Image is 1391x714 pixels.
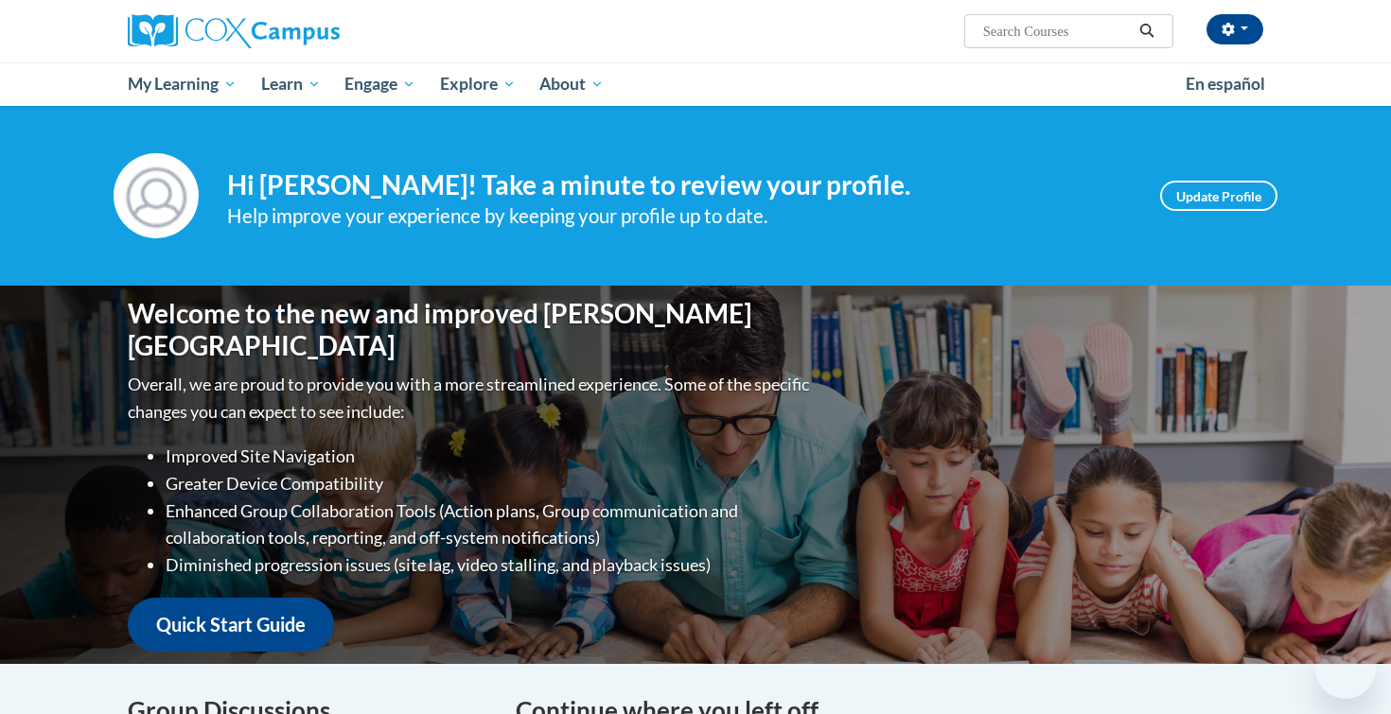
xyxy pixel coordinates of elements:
[128,14,340,48] img: Cox Campus
[166,470,814,497] li: Greater Device Compatibility
[428,62,528,106] a: Explore
[114,153,199,238] img: Profile Image
[539,73,604,96] span: About
[332,62,428,106] a: Engage
[1173,64,1277,104] a: En español
[528,62,617,106] a: About
[166,443,814,470] li: Improved Site Navigation
[115,62,249,106] a: My Learning
[261,73,321,96] span: Learn
[1160,181,1277,211] a: Update Profile
[981,20,1133,43] input: Search Courses
[249,62,333,106] a: Learn
[99,62,1292,106] div: Main menu
[128,14,487,48] a: Cox Campus
[344,73,415,96] span: Engage
[128,298,814,361] h1: Welcome to the new and improved [PERSON_NAME][GEOGRAPHIC_DATA]
[227,200,1132,232] div: Help improve your experience by keeping your profile up to date.
[166,497,814,552] li: Enhanced Group Collaboration Tools (Action plans, Group communication and collaboration tools, re...
[1315,638,1376,699] iframe: Button to launch messaging window
[166,551,814,579] li: Diminished progression issues (site lag, video stalling, and playback issues)
[128,73,237,96] span: My Learning
[227,169,1132,201] h4: Hi [PERSON_NAME]! Take a minute to review your profile.
[128,371,814,426] p: Overall, we are proud to provide you with a more streamlined experience. Some of the specific cha...
[1133,20,1161,43] button: Search
[1186,74,1265,94] span: En español
[128,598,334,652] a: Quick Start Guide
[1206,14,1263,44] button: Account Settings
[440,73,516,96] span: Explore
